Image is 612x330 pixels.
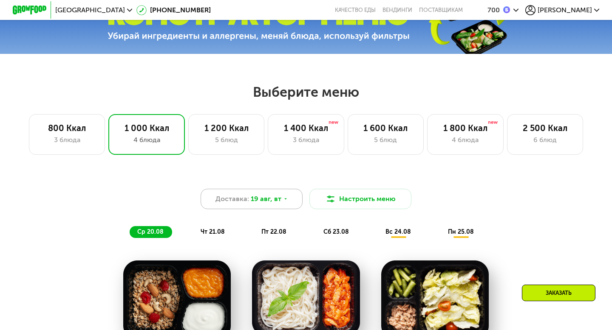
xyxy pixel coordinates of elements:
[197,135,255,145] div: 5 блюд
[335,7,376,14] a: Качество еды
[516,135,574,145] div: 6 блюд
[117,123,176,133] div: 1 000 Ккал
[277,135,335,145] div: 3 блюда
[309,189,411,209] button: Настроить меню
[251,194,281,204] span: 19 авг, вт
[516,123,574,133] div: 2 500 Ккал
[448,228,474,235] span: пн 25.08
[215,194,249,204] span: Доставка:
[538,7,592,14] span: [PERSON_NAME]
[136,5,211,15] a: [PHONE_NUMBER]
[357,123,415,133] div: 1 600 Ккал
[261,228,286,235] span: пт 22.08
[27,84,585,101] h2: Выберите меню
[419,7,463,14] div: поставщикам
[197,123,255,133] div: 1 200 Ккал
[357,135,415,145] div: 5 блюд
[55,7,125,14] span: [GEOGRAPHIC_DATA]
[38,123,96,133] div: 800 Ккал
[137,228,164,235] span: ср 20.08
[117,135,176,145] div: 4 блюда
[436,135,494,145] div: 4 блюда
[201,228,225,235] span: чт 21.08
[277,123,335,133] div: 1 400 Ккал
[382,7,412,14] a: Вендинги
[323,228,349,235] span: сб 23.08
[522,285,595,301] div: Заказать
[385,228,411,235] span: вс 24.08
[38,135,96,145] div: 3 блюда
[436,123,494,133] div: 1 800 Ккал
[487,7,500,14] div: 700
